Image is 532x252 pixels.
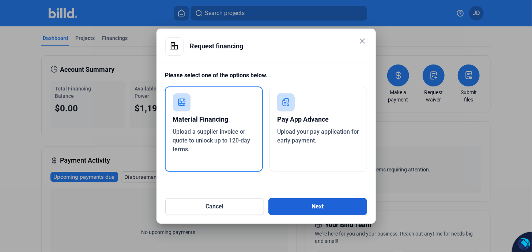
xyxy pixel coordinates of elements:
div: Request financing [190,37,367,55]
div: Material Financing [173,111,255,127]
div: Please select one of the options below. [165,71,367,87]
span: Upload a supplier invoice or quote to unlock up to 120-day terms. [173,128,250,153]
div: Pay App Advance [277,111,359,127]
mat-icon: close [358,37,367,45]
button: Cancel [165,198,264,215]
button: Next [268,198,367,215]
span: Upload your pay application for early payment. [277,128,359,144]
